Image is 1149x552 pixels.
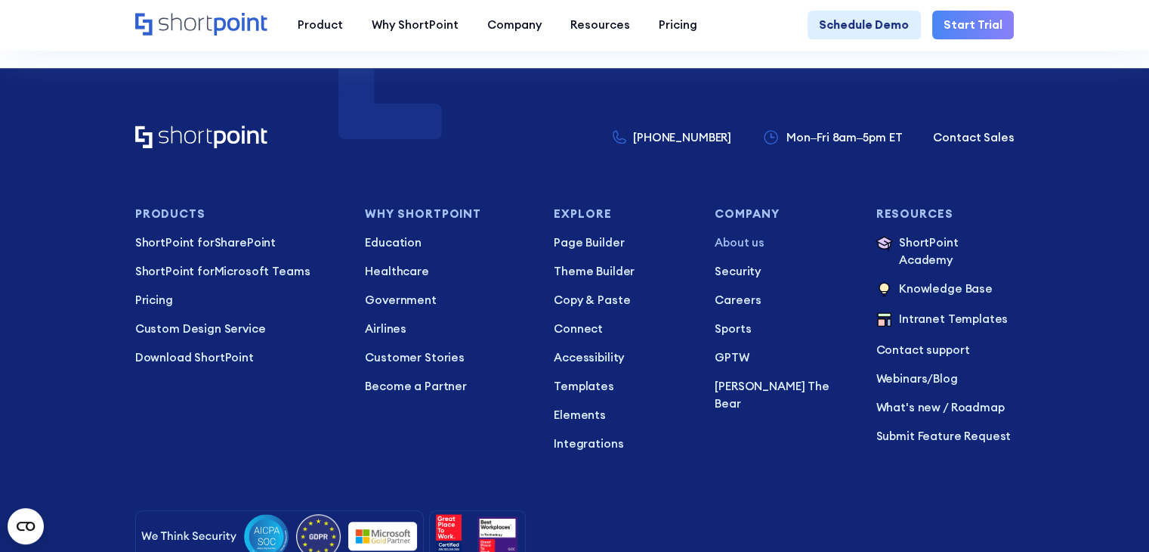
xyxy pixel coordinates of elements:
[570,17,630,34] div: Resources
[715,208,853,221] h3: Company
[135,13,269,38] a: Home
[932,11,1014,39] a: Start Trial
[876,342,1014,359] a: Contact support
[715,292,853,309] a: Careers
[808,11,920,39] a: Schedule Demo
[365,292,530,309] a: Government
[876,371,1014,388] p: /
[135,263,342,281] p: Microsoft Teams
[554,349,692,367] a: Accessibility
[554,292,692,309] a: Copy & Paste
[933,371,957,386] a: Blog
[876,208,1014,221] h3: Resources
[554,321,692,338] a: Connect
[899,281,993,299] p: Knowledge Base
[8,508,44,544] button: Open CMP widget
[715,349,853,367] a: GPTW
[878,377,1149,552] div: Widget de chat
[365,378,530,395] a: Become a Partner
[554,208,692,221] h3: Explore
[876,311,1014,330] a: Intranet Templates
[613,129,731,147] a: [PHONE_NUMBER]
[357,11,473,39] a: Why ShortPoint
[135,208,342,221] h3: Products
[554,263,692,281] a: Theme Builder
[659,17,697,34] div: Pricing
[365,349,530,367] a: Customer Stories
[554,407,692,424] a: Elements
[135,126,269,150] a: Home
[876,281,1014,299] a: Knowledge Base
[556,11,644,39] a: Resources
[135,264,215,278] span: ShortPoint for
[633,129,731,147] p: [PHONE_NUMBER]
[365,208,530,221] h3: Why Shortpoint
[365,234,530,252] a: Education
[554,378,692,395] a: Templates
[135,235,215,250] span: ShortPoint for
[135,234,342,252] p: SharePoint
[365,263,530,281] a: Healthcare
[554,234,692,252] a: Page Builder
[644,11,712,39] a: Pricing
[135,349,342,367] a: Download ShortPoint
[899,234,1014,269] p: ShortPoint Academy
[554,436,692,453] a: Integrations
[473,11,556,39] a: Company
[899,311,1008,330] p: Intranet Templates
[135,263,342,281] a: ShortPoint forMicrosoft Teams
[298,17,343,34] div: Product
[876,371,927,386] a: Webinars
[878,377,1149,552] iframe: Chat Widget
[715,321,853,338] a: Sports
[876,234,1014,269] a: ShortPoint Academy
[365,321,530,338] a: Airlines
[715,234,853,252] a: About us
[715,378,853,413] a: [PERSON_NAME] The Bear
[372,17,459,34] div: Why ShortPoint
[283,11,357,39] a: Product
[487,17,542,34] div: Company
[135,234,342,252] a: ShortPoint forSharePoint
[135,292,342,309] a: Pricing
[786,129,902,147] p: Mon–Fri 8am–5pm ET
[715,263,853,281] a: Security
[933,129,1014,147] a: Contact Sales
[135,321,342,338] a: Custom Design Service
[876,399,1014,417] a: What's new / Roadmap
[876,428,1014,445] a: Submit Feature Request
